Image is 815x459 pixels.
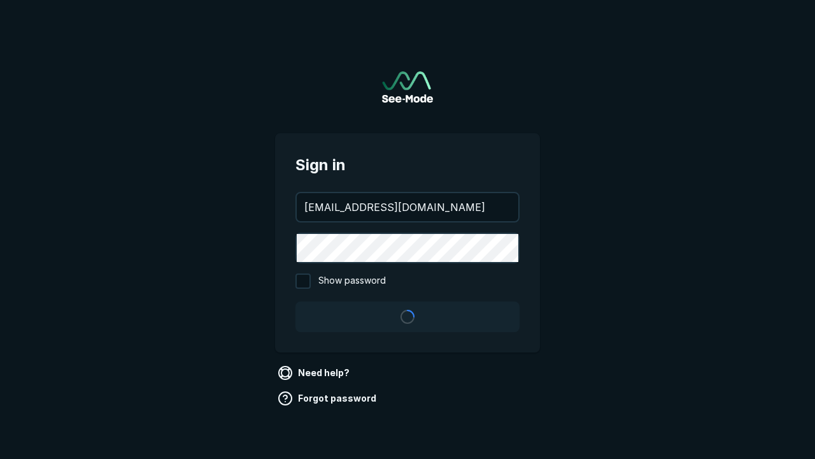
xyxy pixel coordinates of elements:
a: Need help? [275,363,355,383]
a: Go to sign in [382,71,433,103]
a: Forgot password [275,388,381,409]
img: See-Mode Logo [382,71,433,103]
span: Show password [318,273,386,289]
span: Sign in [295,154,520,177]
input: your@email.com [297,193,518,221]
